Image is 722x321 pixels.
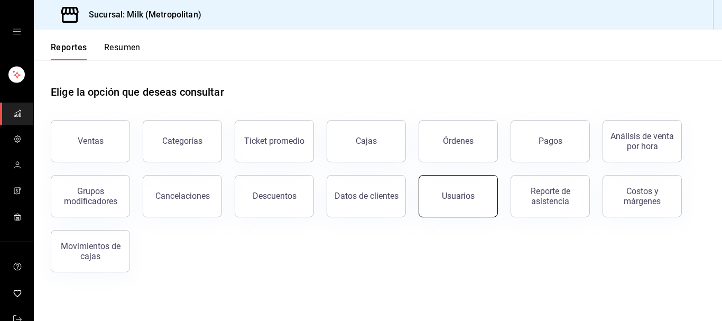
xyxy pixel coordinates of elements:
button: Datos de clientes [327,175,406,217]
h1: Elige la opción que deseas consultar [51,84,224,100]
div: Reporte de asistencia [517,186,583,206]
button: Costos y márgenes [603,175,682,217]
button: Resumen [104,42,141,60]
div: Cajas [356,136,377,146]
h3: Sucursal: Milk (Metropolitan) [80,8,201,21]
button: Reporte de asistencia [511,175,590,217]
div: Pagos [539,136,562,146]
button: Cajas [327,120,406,162]
div: Grupos modificadores [58,186,123,206]
div: Cancelaciones [155,191,210,201]
button: Órdenes [419,120,498,162]
button: Ticket promedio [235,120,314,162]
button: Descuentos [235,175,314,217]
div: Ticket promedio [244,136,304,146]
button: Ventas [51,120,130,162]
div: Costos y márgenes [609,186,675,206]
button: open drawer [13,27,21,36]
button: Análisis de venta por hora [603,120,682,162]
div: Ventas [78,136,104,146]
button: Grupos modificadores [51,175,130,217]
button: Reportes [51,42,87,60]
div: Categorías [162,136,202,146]
button: Pagos [511,120,590,162]
div: Usuarios [442,191,475,201]
div: Descuentos [253,191,297,201]
div: Datos de clientes [335,191,399,201]
div: Órdenes [443,136,474,146]
button: Movimientos de cajas [51,230,130,272]
div: Movimientos de cajas [58,241,123,261]
div: navigation tabs [51,42,141,60]
button: Cancelaciones [143,175,222,217]
div: Análisis de venta por hora [609,131,675,151]
button: Usuarios [419,175,498,217]
button: Categorías [143,120,222,162]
